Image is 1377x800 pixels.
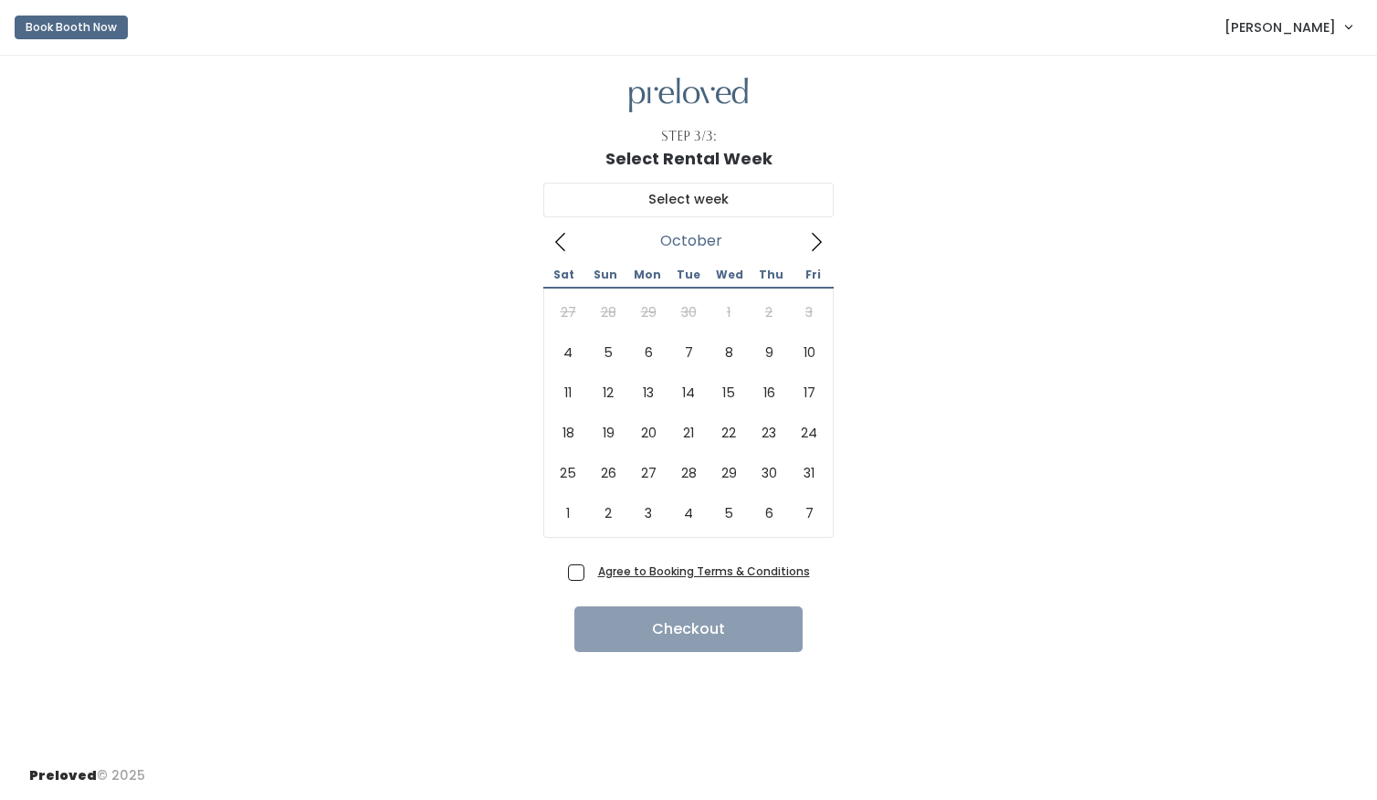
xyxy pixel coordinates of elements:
span: October 28, 2025 [668,453,709,493]
span: [PERSON_NAME] [1225,17,1336,37]
div: © 2025 [29,752,145,785]
span: November 7, 2025 [789,493,829,533]
span: November 4, 2025 [668,493,709,533]
span: November 3, 2025 [628,493,668,533]
img: preloved logo [629,78,748,113]
span: October [660,237,722,245]
span: October 19, 2025 [588,413,628,453]
span: October 9, 2025 [749,332,789,373]
span: Tue [667,269,709,280]
span: Sat [543,269,584,280]
span: October 4, 2025 [548,332,588,373]
span: November 2, 2025 [588,493,628,533]
span: October 11, 2025 [548,373,588,413]
span: October 23, 2025 [749,413,789,453]
span: Mon [626,269,667,280]
span: October 24, 2025 [789,413,829,453]
button: Book Booth Now [15,16,128,39]
span: November 1, 2025 [548,493,588,533]
span: Thu [751,269,792,280]
span: November 6, 2025 [749,493,789,533]
span: October 10, 2025 [789,332,829,373]
span: October 7, 2025 [668,332,709,373]
h1: Select Rental Week [605,150,773,168]
span: Wed [710,269,751,280]
span: October 17, 2025 [789,373,829,413]
span: October 27, 2025 [628,453,668,493]
span: October 26, 2025 [588,453,628,493]
span: Fri [793,269,834,280]
span: October 30, 2025 [749,453,789,493]
span: October 15, 2025 [709,373,749,413]
span: October 29, 2025 [709,453,749,493]
button: Checkout [574,606,803,652]
span: October 31, 2025 [789,453,829,493]
span: October 21, 2025 [668,413,709,453]
span: October 16, 2025 [749,373,789,413]
span: October 25, 2025 [548,453,588,493]
div: Step 3/3: [661,127,717,146]
span: October 13, 2025 [628,373,668,413]
a: Book Booth Now [15,7,128,47]
span: Preloved [29,766,97,784]
span: October 20, 2025 [628,413,668,453]
input: Select week [543,183,834,217]
span: October 6, 2025 [628,332,668,373]
span: October 8, 2025 [709,332,749,373]
span: October 12, 2025 [588,373,628,413]
span: October 5, 2025 [588,332,628,373]
span: October 14, 2025 [668,373,709,413]
span: November 5, 2025 [709,493,749,533]
a: [PERSON_NAME] [1206,7,1370,47]
span: October 18, 2025 [548,413,588,453]
span: October 22, 2025 [709,413,749,453]
a: Agree to Booking Terms & Conditions [598,563,810,579]
span: Sun [584,269,625,280]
